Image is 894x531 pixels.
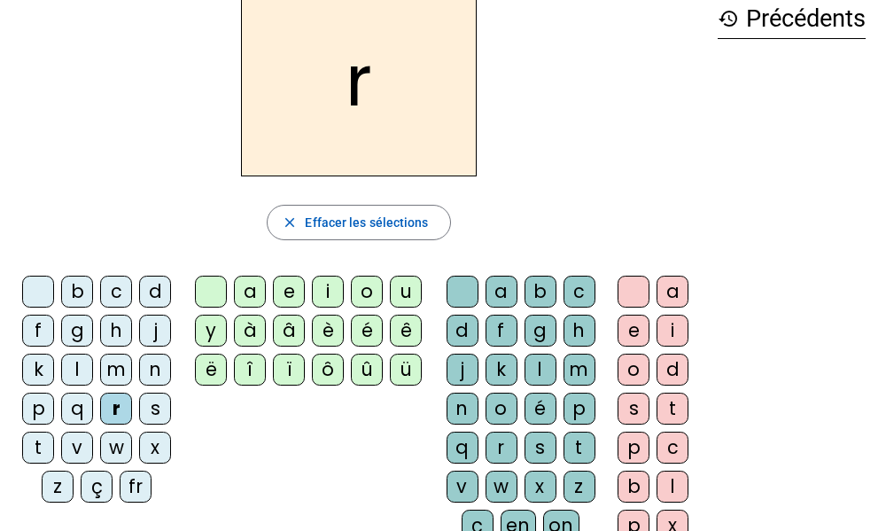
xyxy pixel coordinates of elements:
[351,315,383,347] div: é
[100,354,132,386] div: m
[657,471,688,503] div: l
[139,354,171,386] div: n
[61,354,93,386] div: l
[525,354,556,386] div: l
[234,354,266,386] div: î
[390,315,422,347] div: ê
[22,315,54,347] div: f
[447,315,478,347] div: d
[61,276,93,308] div: b
[525,432,556,464] div: s
[618,354,649,386] div: o
[312,315,344,347] div: è
[525,315,556,347] div: g
[139,432,171,464] div: x
[486,432,517,464] div: r
[22,354,54,386] div: k
[657,393,688,425] div: t
[390,354,422,386] div: ü
[22,432,54,464] div: t
[447,471,478,503] div: v
[564,471,595,503] div: z
[564,393,595,425] div: p
[486,315,517,347] div: f
[564,354,595,386] div: m
[282,215,298,230] mat-icon: close
[718,8,739,29] mat-icon: history
[447,354,478,386] div: j
[234,315,266,347] div: à
[61,393,93,425] div: q
[100,315,132,347] div: h
[657,432,688,464] div: c
[100,432,132,464] div: w
[486,276,517,308] div: a
[312,354,344,386] div: ô
[351,276,383,308] div: o
[61,432,93,464] div: v
[657,315,688,347] div: i
[273,354,305,386] div: ï
[139,276,171,308] div: d
[305,212,428,233] span: Effacer les sélections
[22,393,54,425] div: p
[81,471,113,503] div: ç
[618,315,649,347] div: e
[657,276,688,308] div: a
[486,471,517,503] div: w
[42,471,74,503] div: z
[120,471,152,503] div: fr
[447,393,478,425] div: n
[61,315,93,347] div: g
[564,276,595,308] div: c
[486,354,517,386] div: k
[618,471,649,503] div: b
[564,432,595,464] div: t
[267,205,450,240] button: Effacer les sélections
[351,354,383,386] div: û
[139,393,171,425] div: s
[273,315,305,347] div: â
[525,471,556,503] div: x
[234,276,266,308] div: a
[100,393,132,425] div: r
[195,354,227,386] div: ë
[618,393,649,425] div: s
[100,276,132,308] div: c
[618,432,649,464] div: p
[273,276,305,308] div: e
[390,276,422,308] div: u
[525,393,556,425] div: é
[525,276,556,308] div: b
[447,432,478,464] div: q
[195,315,227,347] div: y
[312,276,344,308] div: i
[139,315,171,347] div: j
[486,393,517,425] div: o
[657,354,688,386] div: d
[564,315,595,347] div: h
